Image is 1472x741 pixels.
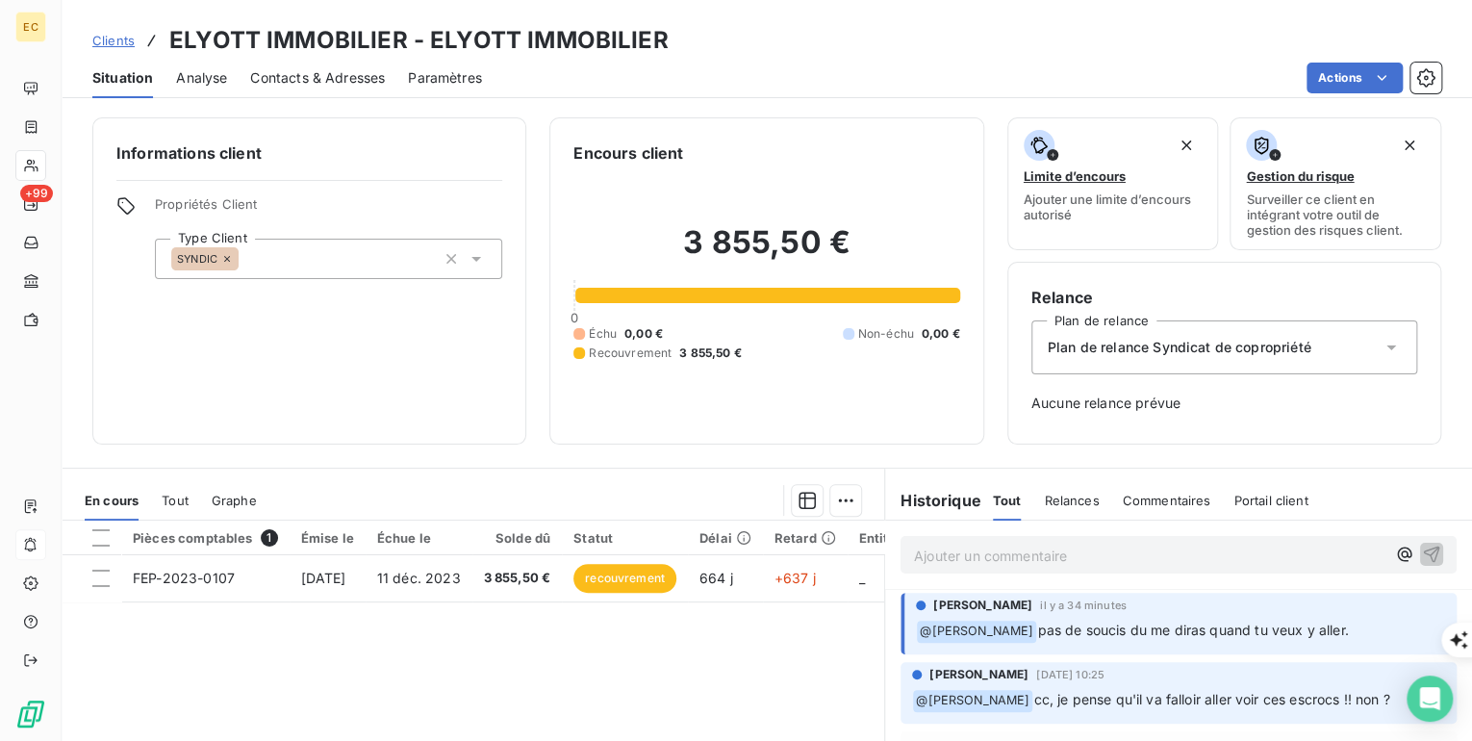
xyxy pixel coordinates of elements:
[573,564,676,593] span: recouvrement
[1033,691,1389,707] span: cc, je pense qu'il va falloir aller voir ces escrocs !! non ?
[408,68,482,88] span: Paramètres
[169,23,669,58] h3: ELYOTT IMMOBILIER - ELYOTT IMMOBILIER
[15,699,46,729] img: Logo LeanPay
[484,530,551,546] div: Solde dû
[176,68,227,88] span: Analyse
[859,530,989,546] div: Entité de facturation
[177,253,217,265] span: SYNDIC
[133,529,278,547] div: Pièces comptables
[92,31,135,50] a: Clients
[679,345,742,362] span: 3 855,50 €
[1024,168,1126,184] span: Limite d’encours
[573,223,959,281] h2: 3 855,50 €
[377,530,461,546] div: Échue le
[858,325,914,343] span: Non-échu
[1246,192,1425,238] span: Surveiller ce client en intégrant votre outil de gestion des risques client.
[589,325,617,343] span: Échu
[573,141,683,165] h6: Encours client
[20,185,53,202] span: +99
[1031,394,1417,413] span: Aucune relance prévue
[774,570,816,586] span: +637 j
[624,325,663,343] span: 0,00 €
[1037,622,1348,638] span: pas de soucis du me diras quand tu veux y aller.
[1307,63,1403,93] button: Actions
[85,493,139,508] span: En cours
[1040,600,1127,611] span: il y a 34 minutes
[1233,493,1307,508] span: Portail client
[1024,192,1203,222] span: Ajouter une limite d’encours autorisé
[1407,676,1453,722] div: Open Intercom Messenger
[92,68,153,88] span: Situation
[993,493,1022,508] span: Tout
[1044,493,1099,508] span: Relances
[239,250,254,268] input: Ajouter une valeur
[699,530,751,546] div: Délai
[1036,669,1104,680] span: [DATE] 10:25
[301,530,354,546] div: Émise le
[1122,493,1210,508] span: Commentaires
[933,597,1032,614] span: [PERSON_NAME]
[699,570,733,586] span: 664 j
[1246,168,1354,184] span: Gestion du risque
[859,570,865,586] span: _
[301,570,346,586] span: [DATE]
[885,489,981,512] h6: Historique
[917,621,1036,643] span: @ [PERSON_NAME]
[261,529,278,547] span: 1
[573,530,676,546] div: Statut
[913,690,1032,712] span: @ [PERSON_NAME]
[116,141,502,165] h6: Informations client
[589,345,672,362] span: Recouvrement
[1230,117,1441,250] button: Gestion du risqueSurveiller ce client en intégrant votre outil de gestion des risques client.
[250,68,385,88] span: Contacts & Adresses
[774,530,836,546] div: Retard
[1031,286,1417,309] h6: Relance
[922,325,960,343] span: 0,00 €
[929,666,1028,683] span: [PERSON_NAME]
[15,12,46,42] div: EC
[162,493,189,508] span: Tout
[1048,338,1311,357] span: Plan de relance Syndicat de copropriété
[155,196,502,223] span: Propriétés Client
[571,310,578,325] span: 0
[133,570,235,586] span: FEP-2023-0107
[377,570,461,586] span: 11 déc. 2023
[1007,117,1219,250] button: Limite d’encoursAjouter une limite d’encours autorisé
[484,569,551,588] span: 3 855,50 €
[92,33,135,48] span: Clients
[212,493,257,508] span: Graphe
